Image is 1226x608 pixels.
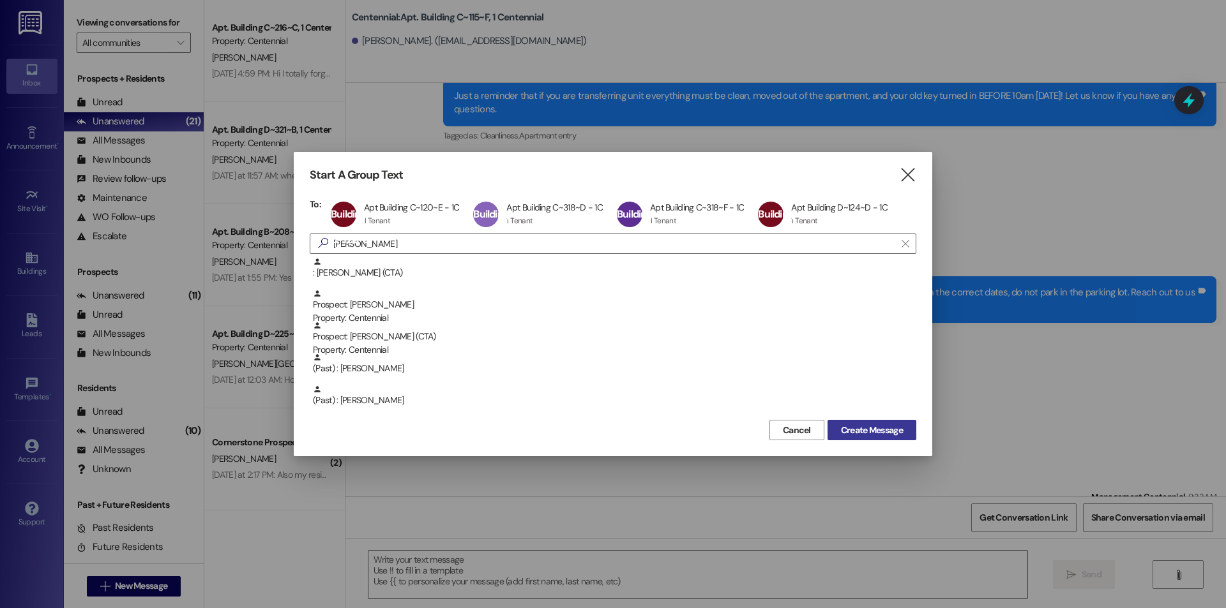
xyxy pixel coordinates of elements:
[506,202,603,213] div: Apt Building C~318~D - 1C
[769,420,824,440] button: Cancel
[473,207,512,246] span: Building C~318~D
[310,321,916,353] div: Prospect: [PERSON_NAME] (CTA)Property: Centennial
[313,237,333,250] i: 
[333,235,895,253] input: Search for any contact or apartment
[899,168,916,182] i: 
[313,257,916,279] div: : [PERSON_NAME] (CTA)
[895,234,916,253] button: Clear text
[310,385,916,417] div: (Past) : [PERSON_NAME]
[310,198,321,210] h3: To:
[506,216,533,226] div: 1 Tenant
[902,239,909,249] i: 
[313,343,916,357] div: Property: Centennial
[313,289,916,325] div: Prospect: [PERSON_NAME]
[313,311,916,325] div: Property: Centennial
[791,216,817,226] div: 1 Tenant
[313,321,916,357] div: Prospect: [PERSON_NAME] (CTA)
[783,424,811,437] span: Cancel
[364,216,390,226] div: 1 Tenant
[841,424,903,437] span: Create Message
[828,420,916,440] button: Create Message
[310,289,916,321] div: Prospect: [PERSON_NAME]Property: Centennial
[313,385,916,407] div: (Past) : [PERSON_NAME]
[364,202,460,213] div: Apt Building C~120~E - 1C
[310,168,403,182] h3: Start A Group Text
[310,353,916,385] div: (Past) : [PERSON_NAME]
[791,202,888,213] div: Apt Building D~124~D - 1C
[650,216,676,226] div: 1 Tenant
[617,207,655,246] span: Building C~318~F
[650,202,745,213] div: Apt Building C~318~F - 1C
[331,207,368,246] span: Building C~120~E
[758,207,796,246] span: Building D~124~D
[313,353,916,375] div: (Past) : [PERSON_NAME]
[310,257,916,289] div: : [PERSON_NAME] (CTA)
